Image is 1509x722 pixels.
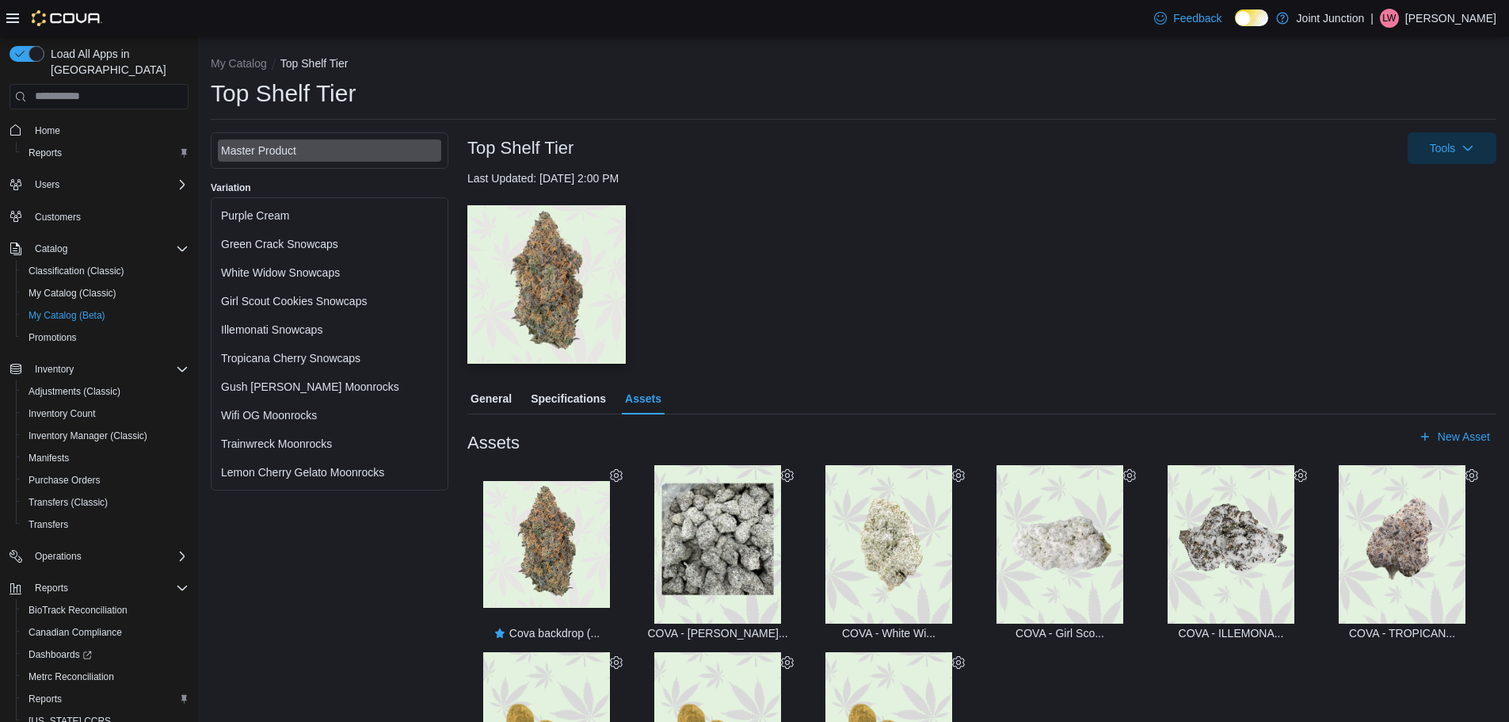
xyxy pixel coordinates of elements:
[1408,132,1496,164] button: Tools
[22,493,114,512] a: Transfers (Classic)
[35,243,67,255] span: Catalog
[35,124,60,137] span: Home
[29,648,92,661] span: Dashboards
[16,621,195,644] button: Canadian Compliance
[647,627,787,640] p: COVA - [PERSON_NAME]...
[35,550,82,563] span: Operations
[29,175,189,194] span: Users
[35,582,68,594] span: Reports
[29,547,88,566] button: Operations
[1016,627,1104,640] p: COVA - Girl Sco...
[16,599,195,621] button: BioTrack Reconciliation
[16,469,195,491] button: Purchase Orders
[29,309,105,322] span: My Catalog (Beta)
[221,208,438,223] div: Purple Cream
[29,452,69,464] span: Manifests
[211,57,267,70] button: My Catalog
[3,205,195,228] button: Customers
[32,10,102,26] img: Cova
[625,383,661,414] span: Assets
[483,481,610,608] img: Image for Cova backdrop (9).png
[16,282,195,304] button: My Catalog (Classic)
[35,211,81,223] span: Customers
[29,496,108,509] span: Transfers (Classic)
[16,380,195,403] button: Adjustments (Classic)
[29,360,189,379] span: Inventory
[211,55,1496,74] nav: An example of EuiBreadcrumbs
[29,207,189,227] span: Customers
[16,260,195,282] button: Classification (Classic)
[1405,9,1496,28] p: [PERSON_NAME]
[1235,10,1268,26] input: Dark Mode
[22,515,189,534] span: Transfers
[22,493,189,512] span: Transfers (Classic)
[1412,421,1496,453] button: New Asset
[22,449,75,468] a: Manifests
[1168,462,1294,626] img: Image for COVA - ILLEMONATI.png
[842,627,936,640] p: COVA - White Wi...
[16,142,195,164] button: Reports
[221,379,438,395] div: Gush [PERSON_NAME] Moonrocks
[22,667,189,686] span: Metrc Reconciliation
[467,434,520,453] h3: Assets
[29,407,96,420] span: Inventory Count
[29,579,74,598] button: Reports
[22,328,189,347] span: Promotions
[22,306,189,325] span: My Catalog (Beta)
[1438,429,1490,445] span: New Asset
[16,447,195,469] button: Manifests
[29,120,189,140] span: Home
[471,383,512,414] span: General
[3,358,195,380] button: Inventory
[35,363,74,376] span: Inventory
[825,462,952,626] img: Image for COVA - White Widow Snowcaps.png
[654,462,781,626] img: Image for COVA - GREEN CRACK.png
[221,265,438,281] div: White Widow Snowcaps
[1235,26,1236,27] span: Dark Mode
[22,404,189,423] span: Inventory Count
[22,690,189,709] span: Reports
[467,139,573,158] h3: Top Shelf Tier
[22,449,189,468] span: Manifests
[16,644,195,666] a: Dashboards
[3,577,195,599] button: Reports
[22,601,134,620] a: BioTrack Reconciliation
[44,46,189,78] span: Load All Apps in [GEOGRAPHIC_DATA]
[22,645,98,664] a: Dashboards
[22,471,189,490] span: Purchase Orders
[29,239,74,258] button: Catalog
[1380,9,1399,28] div: Luke Wilhoit
[996,462,1123,626] img: Image for COVA - Girl Scout Cookies Snowcaps.png
[29,518,68,531] span: Transfers
[22,426,154,445] a: Inventory Manager (Classic)
[1148,2,1228,34] a: Feedback
[22,262,131,281] a: Classification (Classic)
[509,627,600,640] p: Cova backdrop (...
[29,579,189,598] span: Reports
[29,626,122,639] span: Canadian Compliance
[1339,462,1465,626] img: Image for COVA - TROPICANA CHERRY SNOWCAPS.png
[221,143,438,159] div: Master Product
[22,143,189,162] span: Reports
[1179,627,1284,640] p: COVA - ILLEMONA...
[16,304,195,327] button: My Catalog (Beta)
[16,666,195,688] button: Metrc Reconciliation
[29,287,116,300] span: My Catalog (Classic)
[211,181,251,194] label: Variation
[22,690,68,709] a: Reports
[29,239,189,258] span: Catalog
[16,403,195,425] button: Inventory Count
[221,407,438,423] div: Wifi OG Moonrocks
[29,331,77,344] span: Promotions
[29,547,189,566] span: Operations
[1430,140,1456,156] span: Tools
[1370,9,1374,28] p: |
[22,306,112,325] a: My Catalog (Beta)
[29,474,101,487] span: Purchase Orders
[221,293,438,309] div: Girl Scout Cookies Snowcaps
[29,385,120,398] span: Adjustments (Classic)
[29,147,62,159] span: Reports
[29,208,87,227] a: Customers
[16,425,195,447] button: Inventory Manager (Classic)
[3,174,195,196] button: Users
